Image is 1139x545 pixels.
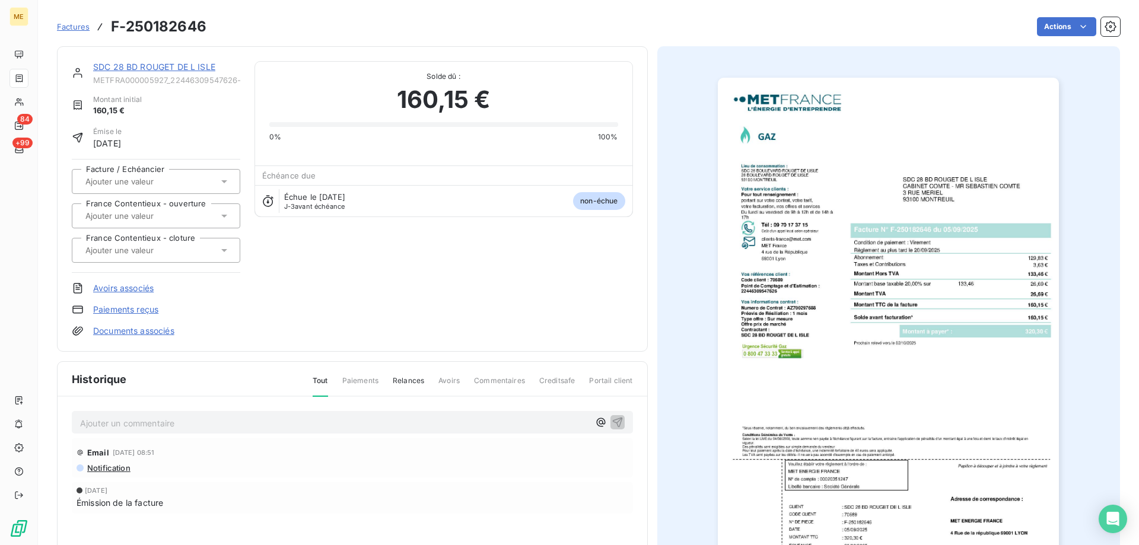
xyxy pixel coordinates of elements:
span: Échéance due [262,171,316,180]
span: [DATE] [93,137,122,149]
span: Montant initial [93,94,142,105]
input: Ajouter une valeur [84,245,203,256]
input: Ajouter une valeur [84,211,203,221]
span: 160,15 € [93,105,142,117]
span: avant échéance [284,203,345,210]
span: Échue le [DATE] [284,192,345,202]
button: Actions [1037,17,1096,36]
span: Solde dû : [269,71,618,82]
span: Paiements [342,375,378,396]
span: 84 [17,114,33,125]
a: Factures [57,21,90,33]
div: Open Intercom Messenger [1099,505,1127,533]
span: Factures [57,22,90,31]
span: Avoirs [438,375,460,396]
img: Logo LeanPay [9,519,28,538]
span: Émise le [93,126,122,137]
a: Documents associés [93,325,174,337]
span: Creditsafe [539,375,575,396]
span: Historique [72,371,127,387]
span: +99 [12,138,33,148]
span: Émission de la facture [77,496,163,509]
input: Ajouter une valeur [84,176,203,187]
span: J-3 [284,202,295,211]
span: Tout [313,375,328,397]
span: Email [87,448,109,457]
span: [DATE] 08:51 [113,449,155,456]
span: Relances [393,375,424,396]
span: 100% [598,132,618,142]
a: Avoirs associés [93,282,154,294]
a: Paiements reçus [93,304,158,315]
h3: F-250182646 [111,16,206,37]
span: Notification [86,463,131,473]
div: ME [9,7,28,26]
span: Portail client [589,375,632,396]
span: non-échue [573,192,625,210]
span: METFRA000005927_22446309547626-CA1 [93,75,240,85]
span: 160,15 € [397,82,490,117]
span: [DATE] [85,487,107,494]
span: 0% [269,132,281,142]
a: SDC 28 BD ROUGET DE L ISLE [93,62,215,72]
span: Commentaires [474,375,525,396]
